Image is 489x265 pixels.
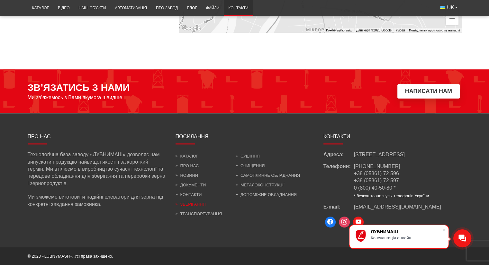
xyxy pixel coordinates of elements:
a: Файли [202,2,224,14]
span: UK [447,4,454,11]
img: Українська [440,6,445,9]
span: E-mail: [323,203,354,210]
a: Зберігання [176,202,206,207]
a: +38 (05361) 72 597 [354,178,399,183]
button: Написати нам [397,84,460,98]
a: 0 (800) 40-50-80 * [354,185,396,191]
button: UK [436,2,461,13]
a: Відкрити цю область на Картах Google (відкриється нове вікно) [181,24,202,32]
span: Ми зв’яжемось з Вами якумога швидше [28,95,122,100]
a: Документи [176,183,206,187]
a: [PHONE_NUMBER] [354,164,400,169]
a: Про завод [151,2,182,14]
span: © 2023 «LUBNYMASH». Усі права захищено. [28,254,113,259]
a: Транспортування [176,211,222,216]
span: Посилання [176,134,209,139]
span: Контакти [323,134,350,139]
button: Зменшити [446,12,458,25]
span: Дані карт ©2025 Google [356,29,392,32]
a: Металоконструкції [236,183,285,187]
a: Наші об’єкти [74,2,110,14]
p: Технологічна база заводу «ЛУБНИМАШ» дозволяє нам випускати продукцію найвищої якості і за коротки... [28,151,166,187]
a: Умови [395,29,405,32]
div: Консультація онлайн. [371,235,442,240]
a: Instagram [337,215,351,229]
a: Сушіння [236,154,260,158]
img: Google [181,24,202,32]
a: Facebook [323,215,338,229]
a: +38 (05361) 72 596 [354,171,399,176]
a: Відео [53,2,74,14]
span: Адреса: [323,151,354,158]
a: Очищення [236,163,265,168]
button: Комбінації клавіш [326,28,352,33]
div: ЛУБНИМАШ [371,229,442,234]
a: Каталог [176,154,198,158]
span: [STREET_ADDRESS] [354,151,405,158]
a: Автоматизація [110,2,151,14]
a: Блог [182,2,201,14]
span: Телефони: [323,163,354,199]
a: Контакти [176,192,202,197]
a: Новини [176,173,198,178]
span: [EMAIL_ADDRESS][DOMAIN_NAME] [354,204,441,209]
a: [EMAIL_ADDRESS][DOMAIN_NAME] [354,203,441,210]
a: Про нас [176,163,199,168]
a: Повідомити про помилку на карті [409,29,460,32]
a: Каталог [28,2,53,14]
p: Ми зможемо виготовити надійні елеватори для зерна під конкретні завдання замовника. [28,193,166,208]
a: Допоміжне обладнання [236,192,297,197]
a: Самоплинне обладнання [236,173,300,178]
a: Контакти [224,2,253,14]
li: * безкоштовно з усіх телефонів України [354,193,429,199]
span: Про нас [28,134,51,139]
a: Youtube [351,215,366,229]
span: ЗВ’ЯЗАТИСЬ З НАМИ [28,82,130,93]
